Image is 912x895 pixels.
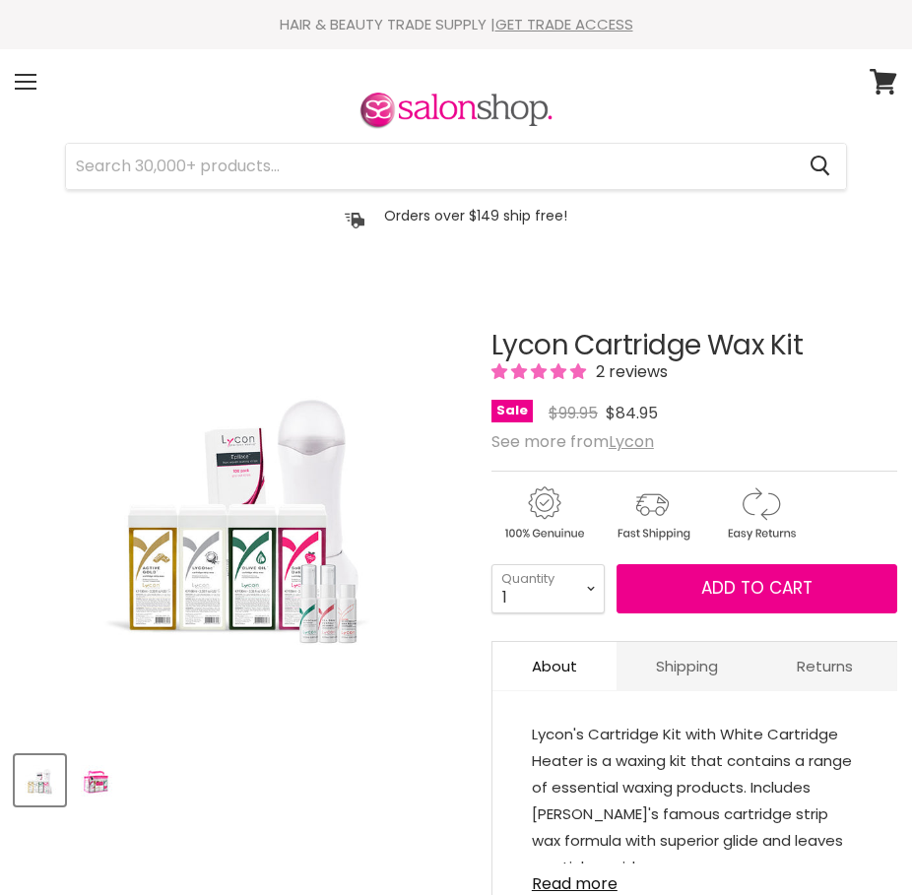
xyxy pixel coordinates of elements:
button: Search [794,144,846,189]
img: returns.gif [708,483,813,543]
img: Lycon Cartridge Wax Kit [17,757,63,803]
button: Add to cart [617,564,897,613]
a: Shipping [617,642,757,690]
img: shipping.gif [600,483,704,543]
span: $84.95 [606,402,658,424]
div: Lycon Cartridge Wax Kit image. Click or Scroll to Zoom. [15,282,469,735]
a: Returns [757,642,892,690]
p: Orders over $149 ship free! [384,207,567,224]
img: Lycon Cartridge Wax Kit [73,757,119,803]
button: Lycon Cartridge Wax Kit [71,755,121,805]
input: Search [66,144,794,189]
a: Lycon [609,430,654,453]
p: Lycon's Cartridge Kit with White Cartridge Heater is a waxing kit that contains a range of essent... [532,721,858,884]
span: Add to cart [701,576,813,600]
form: Product [65,143,847,190]
div: 1 x Cartridge Heater 1 x SoBerry Delicious Strip Wax Cartridge 1 x 100ml Olive Oil Strip Wax Cart... [532,721,858,863]
span: 5.00 stars [491,360,590,383]
span: See more from [491,430,654,453]
img: genuine.gif [491,483,596,543]
a: About [492,642,617,690]
span: Sale [491,400,533,422]
div: Product thumbnails [12,749,472,805]
a: GET TRADE ACCESS [495,14,633,34]
span: 2 reviews [590,360,668,383]
h1: Lycon Cartridge Wax Kit [491,331,897,361]
span: $99.95 [549,402,598,424]
select: Quantity [491,564,605,613]
button: Lycon Cartridge Wax Kit [15,755,65,805]
a: Read more [532,863,858,893]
